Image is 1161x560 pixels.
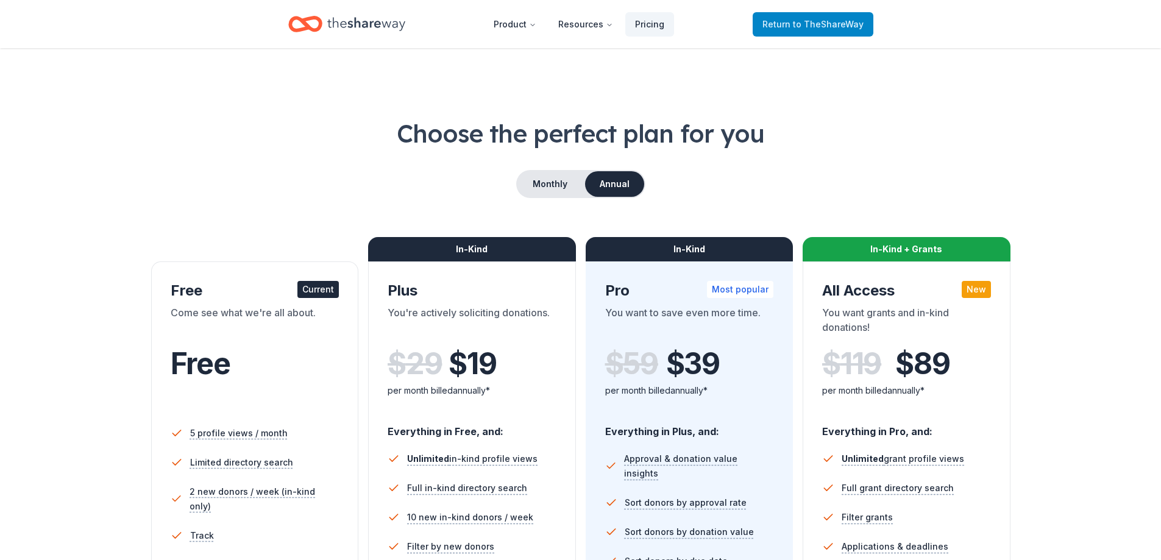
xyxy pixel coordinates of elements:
div: Come see what we're all about. [171,305,339,339]
div: You want grants and in-kind donations! [822,305,991,339]
div: Current [297,281,339,298]
div: Free [171,281,339,300]
div: All Access [822,281,991,300]
span: in-kind profile views [407,453,538,464]
span: Full grant directory search [842,481,954,495]
span: Return [762,17,864,32]
button: Product [484,12,546,37]
span: $ 19 [449,347,496,381]
span: Sort donors by approval rate [625,495,747,510]
div: per month billed annually* [822,383,991,398]
button: Annual [585,171,644,197]
span: 10 new in-kind donors / week [407,510,533,525]
span: to TheShareWay [793,19,864,29]
div: New [962,281,991,298]
div: Pro [605,281,774,300]
div: In-Kind + Grants [803,237,1010,261]
span: 2 new donors / week (in-kind only) [190,484,339,514]
span: Sort donors by donation value [625,525,754,539]
span: Track [190,528,214,543]
span: Filter grants [842,510,893,525]
div: Most popular [707,281,773,298]
nav: Main [484,10,674,38]
span: $ 89 [895,347,950,381]
span: Free [171,346,230,381]
div: In-Kind [586,237,794,261]
span: Unlimited [407,453,449,464]
button: Monthly [517,171,583,197]
a: Returnto TheShareWay [753,12,873,37]
span: Approval & donation value insights [624,452,773,481]
button: Resources [549,12,623,37]
span: 5 profile views / month [190,426,288,441]
div: You want to save even more time. [605,305,774,339]
a: Pricing [625,12,674,37]
span: $ 39 [666,347,720,381]
div: You're actively soliciting donations. [388,305,556,339]
div: Everything in Pro, and: [822,414,991,439]
div: In-Kind [368,237,576,261]
span: Limited directory search [190,455,293,470]
h1: Choose the perfect plan for you [49,116,1112,151]
a: Home [288,10,405,38]
span: Unlimited [842,453,884,464]
span: grant profile views [842,453,964,464]
span: Filter by new donors [407,539,494,554]
span: Applications & deadlines [842,539,948,554]
div: per month billed annually* [605,383,774,398]
span: Full in-kind directory search [407,481,527,495]
div: Plus [388,281,556,300]
div: Everything in Plus, and: [605,414,774,439]
div: per month billed annually* [388,383,556,398]
div: Everything in Free, and: [388,414,556,439]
